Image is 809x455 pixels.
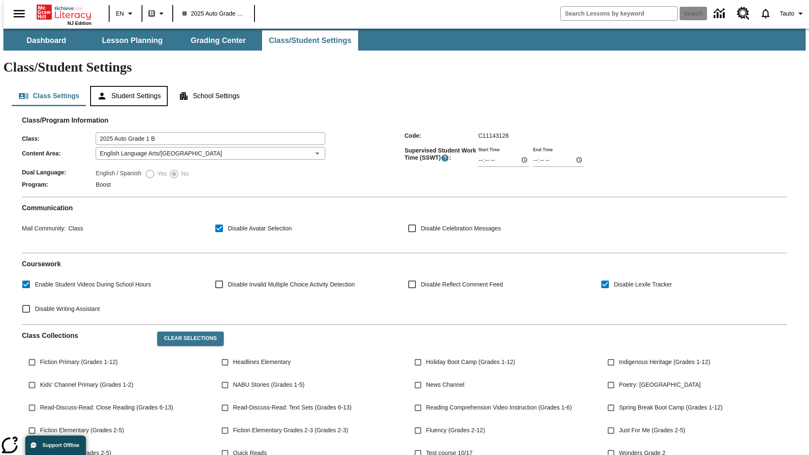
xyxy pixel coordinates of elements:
button: Student Settings [90,86,167,106]
button: Class/Student Settings [262,30,358,51]
span: NJ Edition [67,21,91,26]
span: Disable Avatar Selection [228,224,292,233]
button: Language: EN, Select a language [112,6,139,21]
span: Spring Break Boot Camp (Grades 1-12) [619,403,723,412]
h2: Communication [22,204,787,212]
div: SubNavbar [3,29,806,51]
span: Enable Student Videos During School Hours [35,280,151,289]
h1: Class/Student Settings [3,59,806,75]
span: No [179,169,189,178]
div: SubNavbar [3,30,359,51]
a: Home [37,4,91,21]
span: NABU Stories (Grades 1-5) [233,380,305,389]
div: Coursework [22,260,787,318]
div: Class/Student Settings [12,86,797,106]
h2: Class/Program Information [22,116,787,124]
span: Mail Community : [22,225,66,232]
span: Dual Language : [22,169,96,176]
span: Fluency (Grades 2-12) [426,426,485,435]
span: Program : [22,181,96,188]
a: Data Center [709,2,732,25]
button: Open side menu [7,1,32,26]
span: News Channel [426,380,464,389]
span: Support Offline [43,442,79,448]
span: Fiction Elementary (Grades 2-5) [40,426,124,435]
span: Fiction Primary (Grades 1-12) [40,358,118,367]
button: Supervised Student Work Time is the timeframe when students can take LevelSet and when lessons ar... [441,154,449,162]
span: EN [116,9,124,18]
span: Class [66,225,83,232]
span: Content Area : [22,150,96,157]
label: English / Spanish [96,169,141,179]
span: Read-Discuss-Read: Text Sets (Grades 6-13) [233,403,351,412]
span: Grading Center [190,36,246,45]
span: C11143128 [478,132,509,139]
button: Clear Selections [157,332,223,346]
span: Disable Celebration Messages [421,224,501,233]
span: Disable Lexile Tracker [614,280,672,289]
span: Yes [155,169,167,178]
span: Indigenous Heritage (Grades 1-12) [619,358,710,367]
button: Grading Center [176,30,260,51]
span: Tauto [780,9,794,18]
a: Resource Center, Will open in new tab [732,2,755,25]
input: search field [561,7,677,20]
input: Class [96,132,325,145]
span: Just For Me (Grades 2-5) [619,426,685,435]
button: Lesson Planning [90,30,174,51]
button: School Settings [172,86,246,106]
button: Class Settings [12,86,86,106]
h2: Course work [22,260,787,268]
span: Poetry: [GEOGRAPHIC_DATA] [619,380,701,389]
label: Start Time [478,146,500,153]
span: Supervised Student Work Time (SSWT) : [404,147,478,162]
span: Disable Invalid Multiple Choice Activity Detection [228,280,355,289]
span: Kids' Channel Primary (Grades 1-2) [40,380,133,389]
span: 2025 Auto Grade 1 B [182,9,245,18]
button: Boost Class color is gray green. Change class color [145,6,170,21]
div: Class/Program Information [22,125,787,190]
span: Headlines Elementary [233,358,291,367]
label: End Time [533,146,553,153]
a: Notifications [755,3,777,24]
span: Disable Reflect Comment Feed [421,280,503,289]
span: Code : [404,132,478,139]
span: Boost [96,181,111,188]
div: Home [37,3,91,26]
span: Disable Writing Assistant [35,305,100,313]
span: Holiday Boot Camp (Grades 1-12) [426,358,515,367]
button: Dashboard [4,30,88,51]
span: Class : [22,135,96,142]
div: Communication [22,204,787,246]
button: Support Offline [25,436,86,455]
span: Reading Comprehension Video Instruction (Grades 1-6) [426,403,572,412]
div: English Language Arts/[GEOGRAPHIC_DATA] [96,147,325,160]
span: Dashboard [27,36,66,45]
span: Lesson Planning [102,36,163,45]
span: Class/Student Settings [269,36,351,45]
span: B [150,8,154,19]
h2: Class Collections [22,332,150,340]
button: Profile/Settings [777,6,809,21]
span: Read-Discuss-Read: Close Reading (Grades 6-13) [40,403,173,412]
span: Fiction Elementary Grades 2-3 (Grades 2-3) [233,426,348,435]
